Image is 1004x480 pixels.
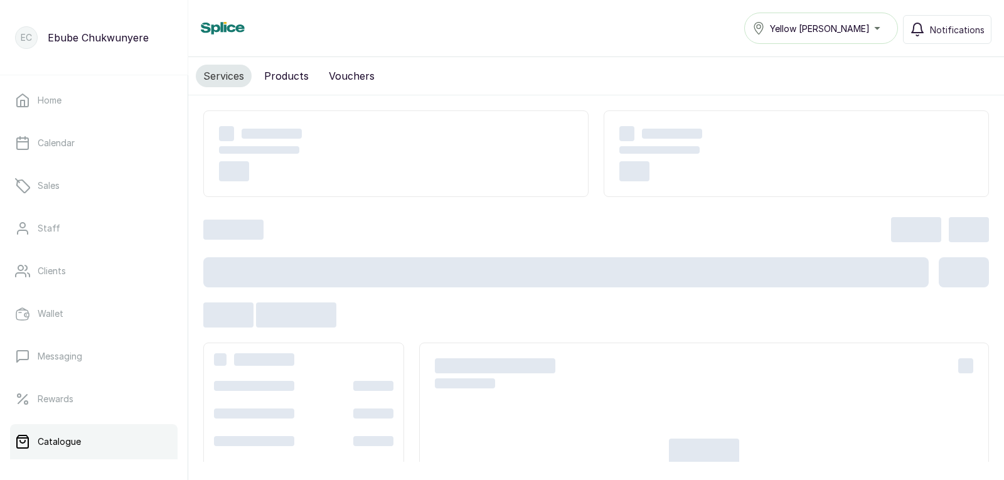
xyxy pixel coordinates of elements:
[38,179,60,192] p: Sales
[38,393,73,405] p: Rewards
[930,23,985,36] span: Notifications
[38,137,75,149] p: Calendar
[38,265,66,277] p: Clients
[744,13,898,44] button: Yellow [PERSON_NAME]
[257,65,316,87] button: Products
[10,253,178,289] a: Clients
[38,222,60,235] p: Staff
[38,94,61,107] p: Home
[38,435,81,448] p: Catalogue
[10,424,178,459] a: Catalogue
[321,65,382,87] button: Vouchers
[38,350,82,363] p: Messaging
[10,381,178,417] a: Rewards
[10,296,178,331] a: Wallet
[48,30,149,45] p: Ebube Chukwunyere
[903,15,991,44] button: Notifications
[21,31,32,44] p: EC
[770,22,870,35] span: Yellow [PERSON_NAME]
[10,168,178,203] a: Sales
[38,307,63,320] p: Wallet
[10,211,178,246] a: Staff
[10,83,178,118] a: Home
[10,125,178,161] a: Calendar
[196,65,252,87] button: Services
[10,339,178,374] a: Messaging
